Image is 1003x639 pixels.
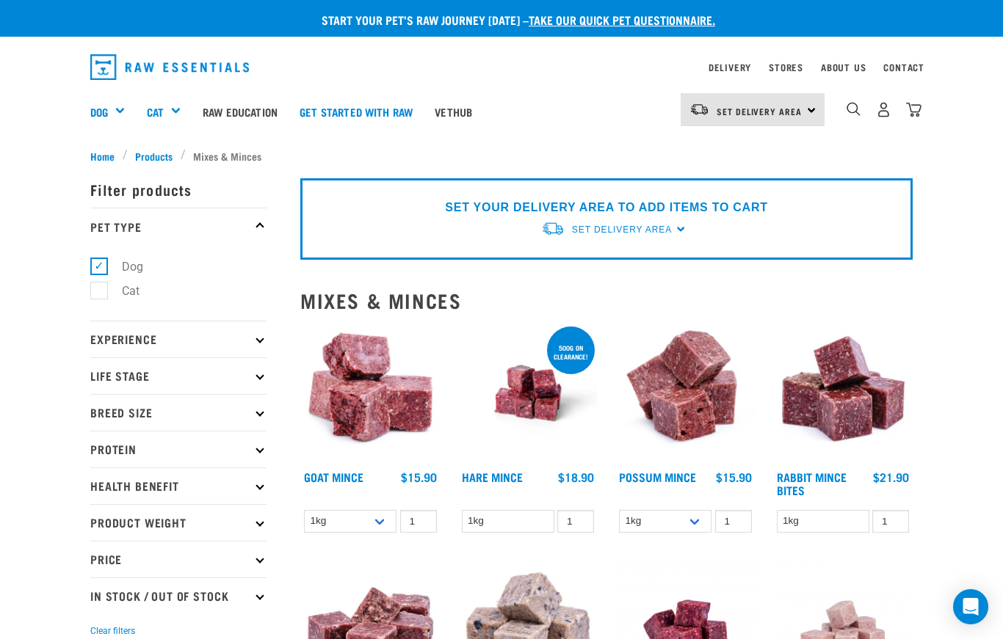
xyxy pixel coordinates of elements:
a: Vethub [424,82,483,141]
div: Open Intercom Messenger [953,589,988,624]
label: Cat [98,282,145,300]
a: Dog [90,103,108,120]
nav: breadcrumbs [90,148,913,164]
a: Cat [147,103,164,120]
input: 1 [400,510,437,533]
p: Filter products [90,171,267,208]
a: Contact [883,65,924,70]
p: SET YOUR DELIVERY AREA TO ADD ITEMS TO CART [445,199,767,216]
h2: Mixes & Minces [300,289,913,312]
p: Experience [90,321,267,357]
a: Goat Mince [304,473,363,480]
span: Set Delivery Area [717,109,802,114]
a: take our quick pet questionnaire. [529,16,715,23]
a: About Us [821,65,866,70]
p: Life Stage [90,357,267,394]
p: Breed Size [90,394,267,431]
p: Protein [90,431,267,467]
a: Raw Education [192,82,289,141]
a: Home [90,148,123,164]
a: Possum Mince [619,473,696,480]
img: Whole Minced Rabbit Cubes 01 [773,324,913,464]
a: Delivery [709,65,751,70]
span: Products [135,148,173,164]
span: Set Delivery Area [572,224,672,235]
a: Products [128,148,181,164]
img: van-moving.png [689,103,709,116]
img: Raw Essentials Hare Mince Raw Bites For Cats & Dogs [458,324,598,464]
img: home-icon@2x.png [906,102,921,117]
div: $15.90 [401,470,437,483]
div: 500g on clearance! [547,337,595,368]
div: $18.90 [558,470,594,483]
a: Hare Mince [462,473,523,480]
input: 1 [872,510,909,533]
img: 1102 Possum Mince 01 [615,324,756,464]
p: Price [90,541,267,577]
img: 1077 Wild Goat Mince 01 [300,324,441,464]
img: Raw Essentials Logo [90,54,249,80]
input: 1 [557,510,594,533]
div: $15.90 [716,470,752,483]
a: Get started with Raw [289,82,424,141]
p: Product Weight [90,504,267,541]
img: home-icon-1@2x.png [847,102,861,116]
img: van-moving.png [541,221,565,236]
button: Clear filters [90,624,135,638]
label: Dog [98,258,149,276]
p: Pet Type [90,208,267,244]
img: user.png [876,102,891,117]
div: $21.90 [873,470,909,483]
a: Stores [769,65,803,70]
input: 1 [715,510,752,533]
p: In Stock / Out Of Stock [90,577,267,614]
nav: dropdown navigation [79,48,924,86]
p: Health Benefit [90,467,267,504]
a: Rabbit Mince Bites [777,473,847,493]
span: Home [90,148,115,164]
